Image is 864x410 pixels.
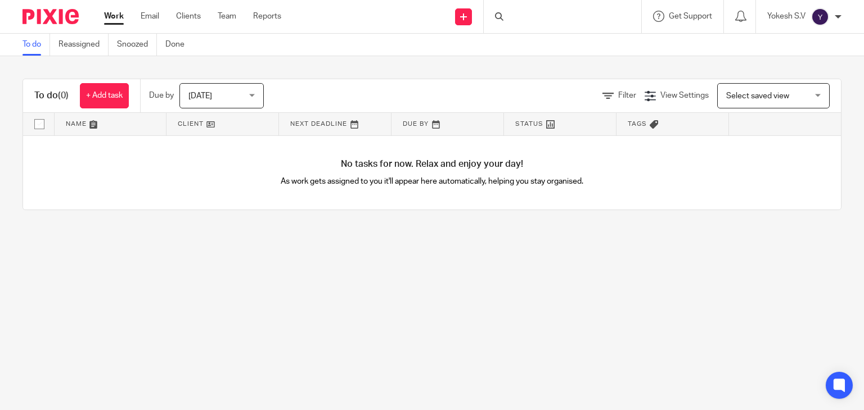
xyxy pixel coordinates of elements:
span: [DATE] [188,92,212,100]
span: Select saved view [726,92,789,100]
a: Team [218,11,236,22]
a: Work [104,11,124,22]
a: Email [141,11,159,22]
a: + Add task [80,83,129,108]
a: To do [22,34,50,56]
a: Done [165,34,193,56]
p: Yokesh S.V [767,11,805,22]
p: Due by [149,90,174,101]
span: Get Support [669,12,712,20]
span: (0) [58,91,69,100]
h4: No tasks for now. Relax and enjoy your day! [23,158,841,170]
a: Clients [176,11,201,22]
a: Reports [253,11,281,22]
img: svg%3E [811,8,829,26]
span: View Settings [660,92,709,99]
a: Snoozed [117,34,157,56]
a: Reassigned [58,34,109,56]
h1: To do [34,90,69,102]
p: As work gets assigned to you it'll appear here automatically, helping you stay organised. [228,176,637,187]
img: Pixie [22,9,79,24]
span: Filter [618,92,636,99]
span: Tags [628,121,647,127]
